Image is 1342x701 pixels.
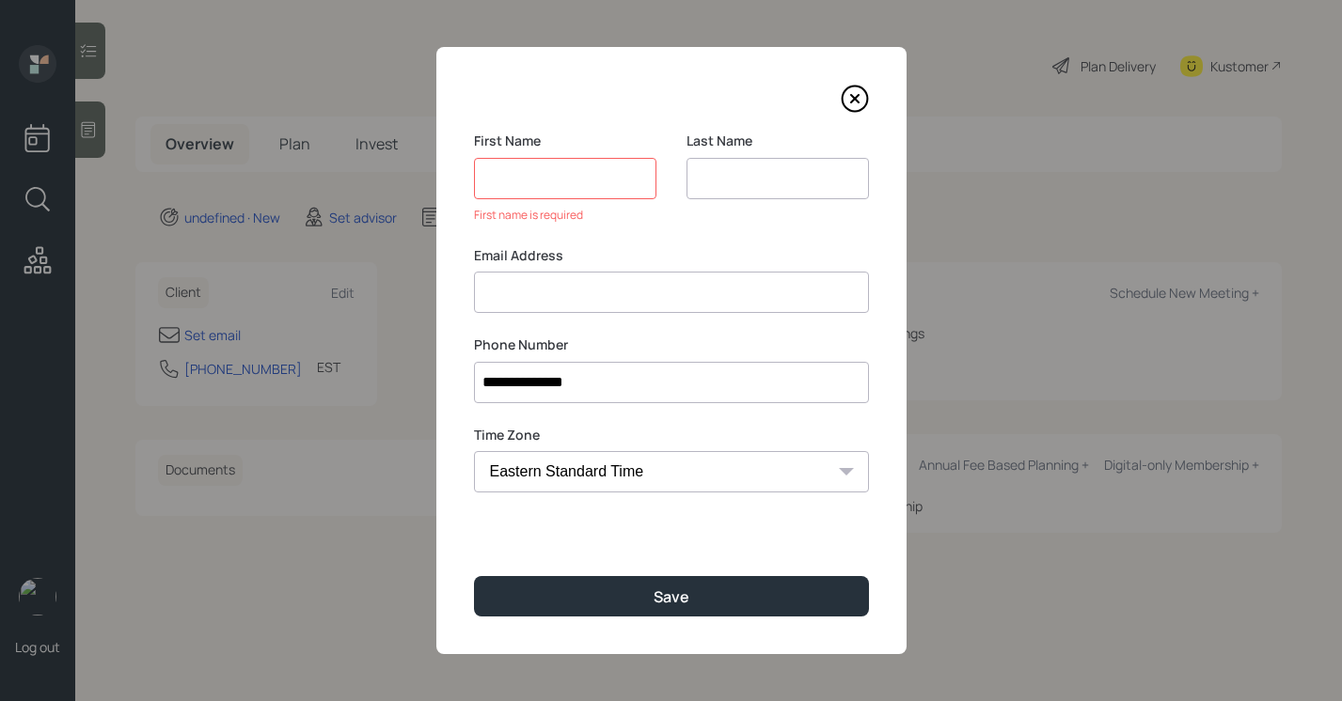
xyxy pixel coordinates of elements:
[654,586,689,607] div: Save
[474,246,869,265] label: Email Address
[474,207,656,224] div: First name is required
[474,576,869,616] button: Save
[474,426,869,444] label: Time Zone
[687,132,869,150] label: Last Name
[474,132,656,150] label: First Name
[474,335,869,354] label: Phone Number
